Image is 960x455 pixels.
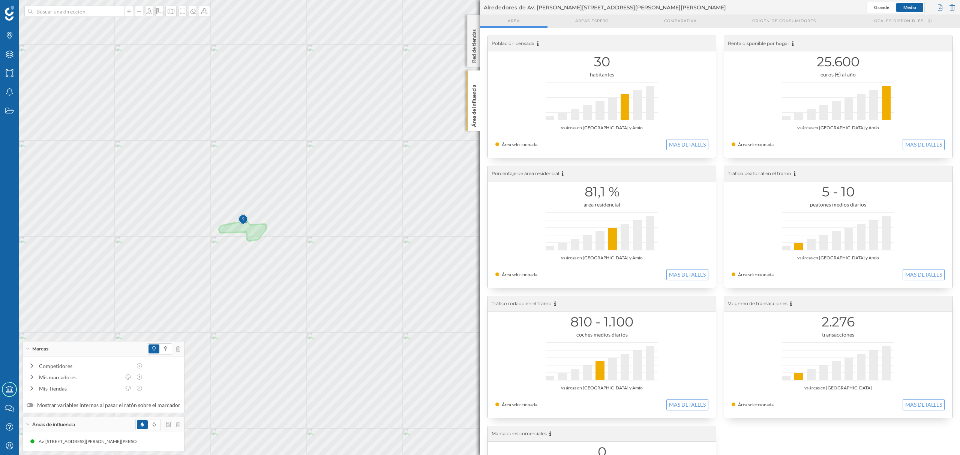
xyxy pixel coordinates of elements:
[732,55,945,69] h1: 25.600
[495,331,708,338] div: coches medios diarios
[488,296,716,311] div: Tráfico rodado en el tramo
[666,139,708,150] button: MAS DETALLES
[732,315,945,329] h1: 2.276
[39,373,121,381] div: Mis marcadores
[15,5,42,12] span: Soporte
[39,385,121,392] div: Mis Tiendas
[732,124,945,132] div: vs áreas en [GEOGRAPHIC_DATA] y Amío
[738,402,774,407] span: Área seleccionada
[495,71,708,78] div: habitantes
[752,18,816,24] span: Origen de consumidores
[724,36,952,51] div: Renta disponible por hogar
[871,18,924,24] span: Locales disponibles
[874,4,889,10] span: Grande
[732,331,945,338] div: transacciones
[238,213,248,227] img: Marker
[39,438,194,445] div: Av. [STREET_ADDRESS][PERSON_NAME][PERSON_NAME] (3 min Andando)
[488,166,716,181] div: Porcentaje de área residencial
[495,55,708,69] h1: 30
[666,399,708,410] button: MAS DETALLES
[502,142,537,147] span: Área seleccionada
[724,296,952,311] div: Volumen de transacciones
[39,362,132,370] div: Competidores
[502,402,537,407] span: Área seleccionada
[738,272,774,277] span: Área seleccionada
[664,18,697,24] span: Comparativa
[488,36,716,51] div: Población censada
[666,269,708,280] button: MAS DETALLES
[903,399,945,410] button: MAS DETALLES
[903,269,945,280] button: MAS DETALLES
[488,426,716,442] div: Marcadores comerciales
[903,4,916,10] span: Medio
[732,185,945,199] h1: 5 - 10
[32,421,75,428] span: Áreas de influencia
[484,4,726,11] span: Alrededores de Av. [PERSON_NAME][STREET_ADDRESS][PERSON_NAME][PERSON_NAME]
[495,185,708,199] h1: 81,1 %
[27,401,180,409] label: Mostrar variables internas al pasar el ratón sobre el marcador
[903,139,945,150] button: MAS DETALLES
[470,82,478,127] p: Área de influencia
[495,124,708,132] div: vs áreas en [GEOGRAPHIC_DATA] y Amío
[732,384,945,392] div: vs áreas en [GEOGRAPHIC_DATA]
[738,142,774,147] span: Área seleccionada
[732,201,945,208] div: peatones medios diarios
[32,346,48,352] span: Marcas
[508,18,520,24] span: Area
[495,201,708,208] div: área residencial
[495,384,708,392] div: vs áreas en [GEOGRAPHIC_DATA] y Amío
[495,315,708,329] h1: 810 - 1.100
[495,254,708,262] div: vs áreas en [GEOGRAPHIC_DATA] y Amío
[732,71,945,78] div: euros (€) al año
[732,254,945,262] div: vs áreas en [GEOGRAPHIC_DATA] y Amío
[724,166,952,181] div: Tráfico peatonal en el tramo
[5,6,14,21] img: Geoblink Logo
[502,272,537,277] span: Área seleccionada
[575,18,609,24] span: Áreas espejo
[470,26,478,63] p: Red de tiendas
